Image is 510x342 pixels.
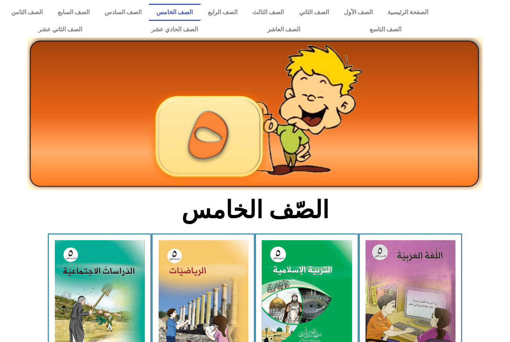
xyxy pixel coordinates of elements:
a: الصف التاسع [335,21,436,38]
a: الصف الحادي عشر [117,21,233,38]
a: الصف السادس [97,4,149,21]
a: الصف الأول [336,4,380,21]
a: الصف السابع [50,4,97,21]
h2: الصّف الخامس [132,195,379,225]
a: الصف الثاني عشر [4,21,117,38]
a: الصف الثامن [4,4,50,21]
a: الصف العاشر [233,21,335,38]
a: الصف الثاني [291,4,336,21]
a: الصفحة الرئيسية [380,4,436,21]
a: الصف الرابع [200,4,245,21]
a: الصف الخامس [149,4,200,21]
a: الصف الثالث [245,4,291,21]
